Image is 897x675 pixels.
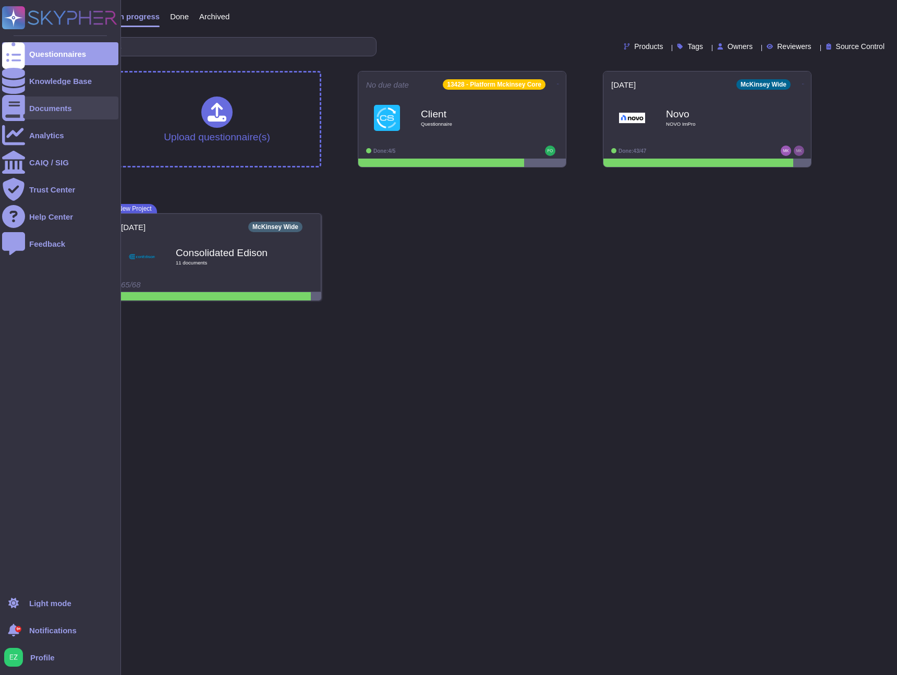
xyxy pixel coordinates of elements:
[2,69,118,92] a: Knowledge Base
[113,204,157,213] span: New Project
[170,13,189,20] span: Done
[619,148,646,154] span: Done: 43/47
[373,148,395,154] span: Done: 4/5
[29,77,92,85] div: Knowledge Base
[117,13,160,20] span: In progress
[176,260,280,266] span: 11 document s
[29,50,86,58] div: Questionnaires
[29,599,71,607] div: Light mode
[2,232,118,255] a: Feedback
[2,646,30,669] button: user
[611,81,636,89] span: [DATE]
[421,109,525,119] b: Client
[666,122,770,127] span: NOVO ImPro
[121,280,141,289] span: 65/68
[443,79,546,90] div: 13428 - Platform Mckinsey Core
[2,205,118,228] a: Help Center
[374,105,400,131] img: Logo
[619,105,645,131] img: Logo
[15,626,21,632] div: 9+
[29,159,69,166] div: CAIQ / SIG
[41,38,376,56] input: Search by keywords
[2,97,118,119] a: Documents
[29,240,65,248] div: Feedback
[728,43,753,50] span: Owners
[129,244,155,270] img: Logo
[2,42,118,65] a: Questionnaires
[199,13,229,20] span: Archived
[29,104,72,112] div: Documents
[421,122,525,127] span: Questionnaire
[29,186,75,194] div: Trust Center
[634,43,663,50] span: Products
[176,248,280,258] b: Consolidated Edison
[777,43,811,50] span: Reviewers
[736,79,791,90] div: McKinsey Wide
[2,178,118,201] a: Trust Center
[30,654,55,661] span: Profile
[121,223,146,231] span: [DATE]
[4,648,23,667] img: user
[2,151,118,174] a: CAIQ / SIG
[164,97,270,142] div: Upload questionnaire(s)
[248,222,302,232] div: McKinsey Wide
[29,626,77,634] span: Notifications
[2,124,118,147] a: Analytics
[687,43,703,50] span: Tags
[666,109,770,119] b: Novo
[836,43,884,50] span: Source Control
[545,146,555,156] img: user
[29,213,73,221] div: Help Center
[781,146,791,156] img: user
[794,146,804,156] img: user
[29,131,64,139] div: Analytics
[366,81,409,89] span: No due date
